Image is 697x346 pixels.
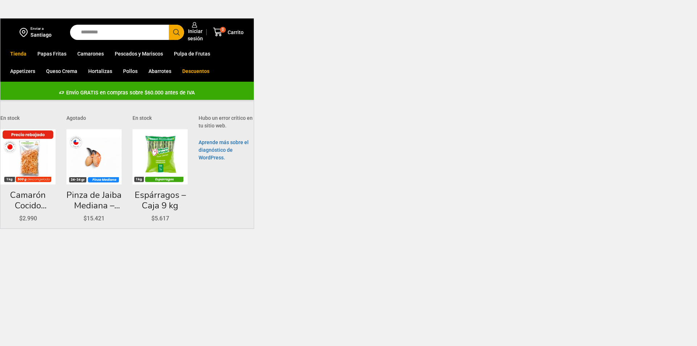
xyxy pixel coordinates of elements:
span: $ [19,215,23,222]
a: Pinza de Jaiba Mediana – Caja 5 kg [66,190,122,211]
button: Search button [169,25,184,40]
a: Pulpa de Frutas [170,47,214,61]
a: Pescados y Mariscos [111,47,167,61]
a: Espárragos – Caja 9 kg [133,190,188,211]
p: En stock [133,114,188,122]
a: Queso Crema [42,64,81,78]
span: Iniciar sesión [186,28,203,42]
a: Pollos [119,64,141,78]
bdi: 15.421 [83,215,105,222]
a: Papas Fritas [34,47,70,61]
span: Carrito [226,29,244,36]
div: Santiago [30,31,52,38]
bdi: 5.617 [151,215,169,222]
a: Tienda [7,47,30,61]
p: Hubo un error crítico en tu sitio web. [199,114,254,130]
a: Aprende más sobre el diagnóstico de WordPress. [199,139,249,160]
span: 0 [220,27,226,33]
a: Iniciar sesión [184,19,203,46]
a: Camarones [74,47,107,61]
a: Hortalizas [85,64,116,78]
bdi: 2.990 [19,215,37,222]
img: address-field-icon.svg [20,26,30,38]
a: 0 Carrito [210,24,246,41]
a: Abarrotes [145,64,175,78]
div: Enviar a [30,26,52,31]
span: $ [151,215,155,222]
a: Appetizers [7,64,39,78]
a: Camarón Cocido Pelado Very Small – Bronze – Caja 10 kg [0,190,56,211]
a: Descuentos [179,64,213,78]
p: En stock [0,114,56,122]
span: $ [83,215,87,222]
p: Agotado [66,114,122,122]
